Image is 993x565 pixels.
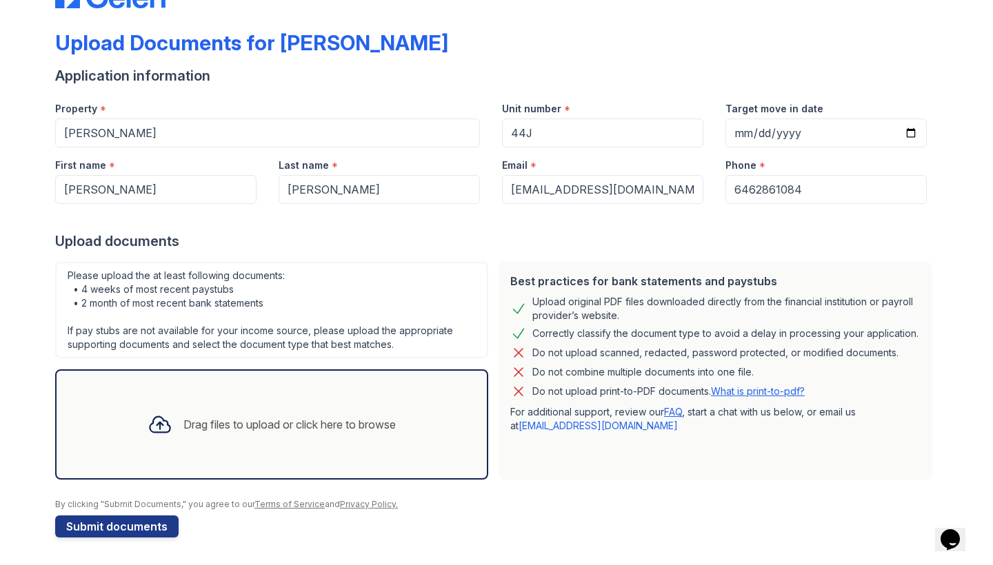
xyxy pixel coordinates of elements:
button: Submit documents [55,515,179,537]
div: Upload Documents for [PERSON_NAME] [55,30,448,55]
div: Application information [55,66,938,85]
div: Drag files to upload or click here to browse [183,416,396,433]
label: Unit number [502,102,561,116]
p: For additional support, review our , start a chat with us below, or email us at [510,405,921,433]
label: First name [55,158,106,172]
div: Correctly classify the document type to avoid a delay in processing your application. [532,325,919,342]
label: Target move in date [725,102,823,116]
label: Email [502,158,528,172]
a: [EMAIL_ADDRESS][DOMAIN_NAME] [519,420,678,431]
a: FAQ [664,406,682,418]
label: Last name [279,158,329,172]
iframe: chat widget [935,510,979,551]
div: Do not combine multiple documents into one file. [532,364,754,380]
div: Please upload the at least following documents: • 4 weeks of most recent paystubs • 2 month of mo... [55,262,488,358]
a: Privacy Policy. [340,499,398,509]
a: Terms of Service [254,499,325,509]
div: Upload original PDF files downloaded directly from the financial institution or payroll provider’... [532,295,921,322]
label: Property [55,102,97,116]
div: By clicking "Submit Documents," you agree to our and [55,499,938,510]
a: What is print-to-pdf? [711,385,805,397]
label: Phone [725,158,756,172]
div: Best practices for bank statements and paystubs [510,273,921,289]
div: Do not upload scanned, redacted, password protected, or modified documents. [532,345,899,361]
p: Do not upload print-to-PDF documents. [532,384,805,398]
div: Upload documents [55,232,938,251]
